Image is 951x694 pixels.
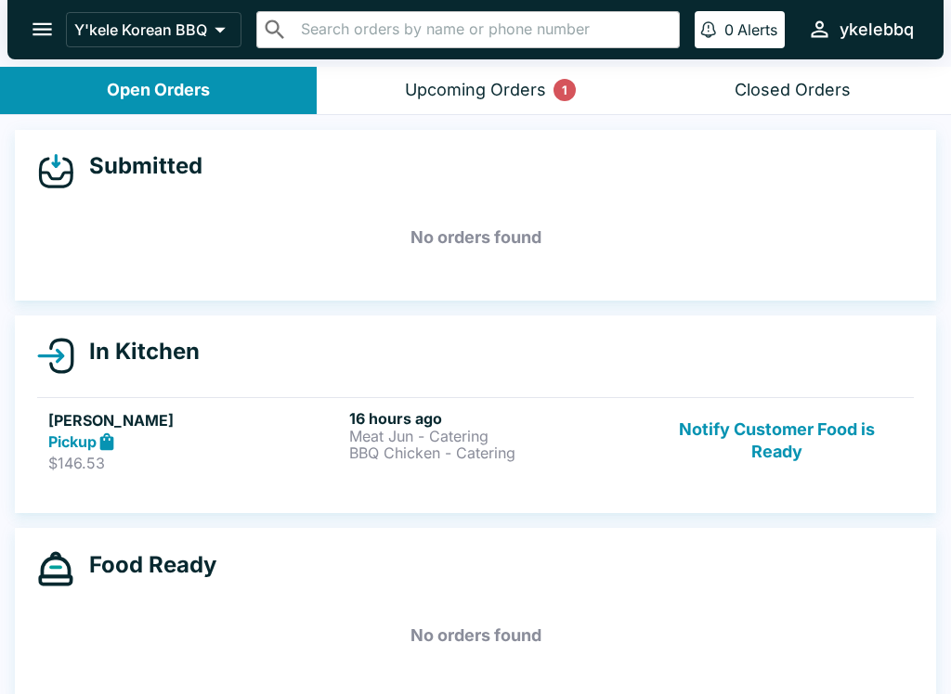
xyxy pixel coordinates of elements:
p: BBQ Chicken - Catering [349,444,643,461]
div: ykelebbq [840,19,914,41]
strong: Pickup [48,432,97,451]
h4: Submitted [74,152,202,180]
h5: [PERSON_NAME] [48,409,342,431]
p: Y'kele Korean BBQ [74,20,207,39]
button: Notify Customer Food is Ready [651,409,903,473]
h4: In Kitchen [74,338,200,366]
button: Y'kele Korean BBQ [66,12,241,47]
p: Alerts [737,20,777,39]
h6: 16 hours ago [349,409,643,428]
p: 1 [562,81,567,99]
h5: No orders found [37,602,914,669]
div: Open Orders [107,80,210,101]
input: Search orders by name or phone number [295,17,671,43]
h5: No orders found [37,204,914,271]
p: $146.53 [48,454,342,472]
h4: Food Ready [74,551,216,579]
div: Closed Orders [735,80,851,101]
button: open drawer [19,6,66,53]
p: 0 [724,20,734,39]
p: Meat Jun - Catering [349,428,643,444]
a: [PERSON_NAME]Pickup$146.5316 hours agoMeat Jun - CateringBBQ Chicken - CateringNotify Customer Fo... [37,397,914,484]
button: ykelebbq [800,9,921,49]
div: Upcoming Orders [405,80,546,101]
